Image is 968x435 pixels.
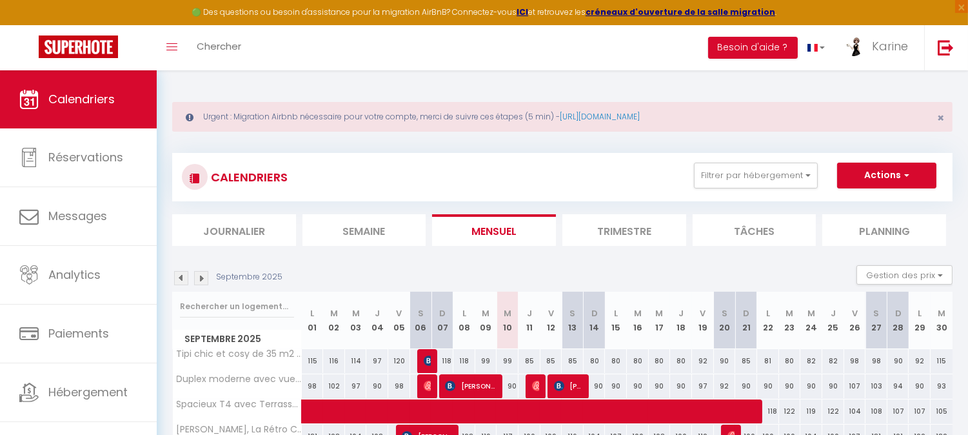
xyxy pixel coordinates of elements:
[562,349,584,373] div: 85
[517,6,528,17] a: ICI
[175,425,304,434] span: [PERSON_NAME], La Rétro Chic à [GEOGRAPHIC_DATA]
[614,307,618,319] abbr: L
[540,349,562,373] div: 85
[302,292,324,349] th: 01
[895,307,902,319] abbr: D
[475,349,497,373] div: 99
[431,349,453,373] div: 118
[540,292,562,349] th: 12
[605,374,627,398] div: 90
[909,349,931,373] div: 92
[670,292,692,349] th: 18
[48,325,109,341] span: Paiements
[10,5,49,44] button: Ouvrir le widget de chat LiveChat
[634,307,642,319] abbr: M
[694,163,818,188] button: Filtrer par hébergement
[779,292,801,349] th: 23
[586,6,775,17] strong: créneaux d'ouverture de la salle migration
[649,292,671,349] th: 17
[345,374,367,398] div: 97
[844,292,866,349] th: 26
[302,349,324,373] div: 115
[757,349,779,373] div: 81
[865,374,887,398] div: 103
[931,374,953,398] div: 93
[865,349,887,373] div: 98
[216,271,282,283] p: Septembre 2025
[735,349,757,373] div: 85
[714,349,736,373] div: 90
[584,374,606,398] div: 90
[562,214,686,246] li: Trimestre
[937,110,944,126] span: ×
[807,307,815,319] abbr: M
[548,307,554,319] abbr: V
[627,349,649,373] div: 80
[302,214,426,246] li: Semaine
[865,292,887,349] th: 27
[48,267,101,283] span: Analytics
[173,330,301,349] span: Septembre 2025
[735,374,757,398] div: 90
[887,349,909,373] div: 90
[482,307,489,319] abbr: M
[497,292,519,349] th: 10
[445,374,496,398] span: [PERSON_NAME]
[424,374,431,398] span: [PERSON_NAME]
[345,349,367,373] div: 114
[649,374,671,398] div: 90
[330,307,338,319] abbr: M
[39,35,118,58] img: Super Booking
[302,374,324,398] div: 98
[424,349,431,373] span: De [PERSON_NAME]
[700,307,706,319] abbr: V
[519,292,540,349] th: 11
[175,400,304,409] span: Spacieux T4 avec Terrasses à Lons
[837,163,936,188] button: Actions
[475,292,497,349] th: 09
[670,374,692,398] div: 90
[931,292,953,349] th: 30
[909,374,931,398] div: 90
[584,349,606,373] div: 80
[453,292,475,349] th: 08
[497,374,519,398] div: 90
[497,349,519,373] div: 99
[822,374,844,398] div: 90
[938,39,954,56] img: logout
[844,37,864,56] img: ...
[453,349,475,373] div: 118
[627,292,649,349] th: 16
[410,292,432,349] th: 06
[844,374,866,398] div: 107
[584,292,606,349] th: 14
[175,374,304,384] span: Duplex moderne avec vue montagne à [GEOGRAPHIC_DATA]
[323,374,345,398] div: 102
[692,374,714,398] div: 97
[432,214,556,246] li: Mensuel
[605,349,627,373] div: 80
[766,307,770,319] abbr: L
[504,307,511,319] abbr: M
[844,349,866,373] div: 98
[431,292,453,349] th: 07
[591,307,598,319] abbr: D
[722,307,727,319] abbr: S
[323,349,345,373] div: 116
[743,307,749,319] abbr: D
[48,384,128,400] span: Hébergement
[913,377,958,425] iframe: Chat
[532,374,539,398] span: [PERSON_NAME]
[714,292,736,349] th: 20
[779,349,801,373] div: 80
[800,349,822,373] div: 82
[560,111,640,122] a: [URL][DOMAIN_NAME]
[570,307,576,319] abbr: S
[323,292,345,349] th: 02
[48,91,115,107] span: Calendriers
[931,349,953,373] div: 115
[48,208,107,224] span: Messages
[172,214,296,246] li: Journalier
[937,112,944,124] button: Close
